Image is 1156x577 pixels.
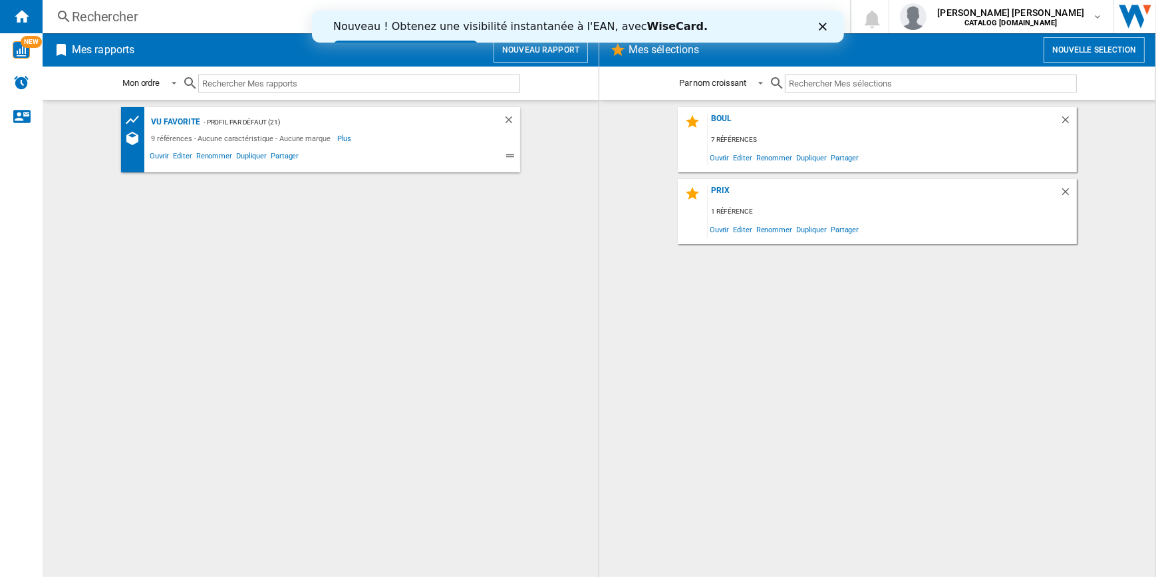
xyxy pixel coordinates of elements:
span: Renommer [754,148,794,166]
span: Partager [829,220,861,238]
img: alerts-logo.svg [13,75,29,91]
span: Renommer [194,150,234,166]
span: Editer [731,148,754,166]
span: Editer [731,220,754,238]
h2: Mes sélections [626,37,702,63]
a: Essayez dès maintenant ! [21,30,166,46]
span: Ouvrir [708,148,731,166]
div: 1 référence [708,204,1077,220]
button: Nouveau rapport [494,37,588,63]
span: Dupliquer [234,150,269,166]
span: Dupliquer [794,148,829,166]
div: Références [124,130,148,146]
div: 7 références [708,132,1077,148]
span: Ouvrir [708,220,731,238]
span: NEW [21,36,42,48]
div: Fermer [507,12,520,20]
button: Nouvelle selection [1044,37,1145,63]
h2: Mes rapports [69,37,137,63]
span: Plus [337,130,354,146]
span: Ouvrir [148,150,171,166]
div: PRIX [708,186,1060,204]
div: Mon ordre [122,78,160,88]
span: Partager [269,150,301,166]
div: Supprimer [1060,186,1077,204]
div: boul [708,114,1060,132]
span: Editer [171,150,194,166]
input: Rechercher Mes sélections [785,75,1077,93]
div: Tableau des prix des produits [124,112,148,128]
span: [PERSON_NAME] [PERSON_NAME] [937,6,1084,19]
div: 9 références - Aucune caractéristique - Aucune marque [148,130,337,146]
div: Supprimer [1060,114,1077,132]
b: CATALOG [DOMAIN_NAME] [964,19,1057,27]
div: - Profil par défaut (21) [200,114,476,130]
span: Dupliquer [794,220,829,238]
div: Rechercher [72,7,815,26]
img: profile.jpg [900,3,927,30]
span: Partager [829,148,861,166]
input: Rechercher Mes rapports [198,75,520,93]
iframe: Intercom live chat bannière [312,11,844,43]
div: vu favorite [148,114,200,130]
div: Supprimer [503,114,520,130]
div: Par nom croissant [679,78,746,88]
img: wise-card.svg [13,41,30,59]
span: Renommer [754,220,794,238]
